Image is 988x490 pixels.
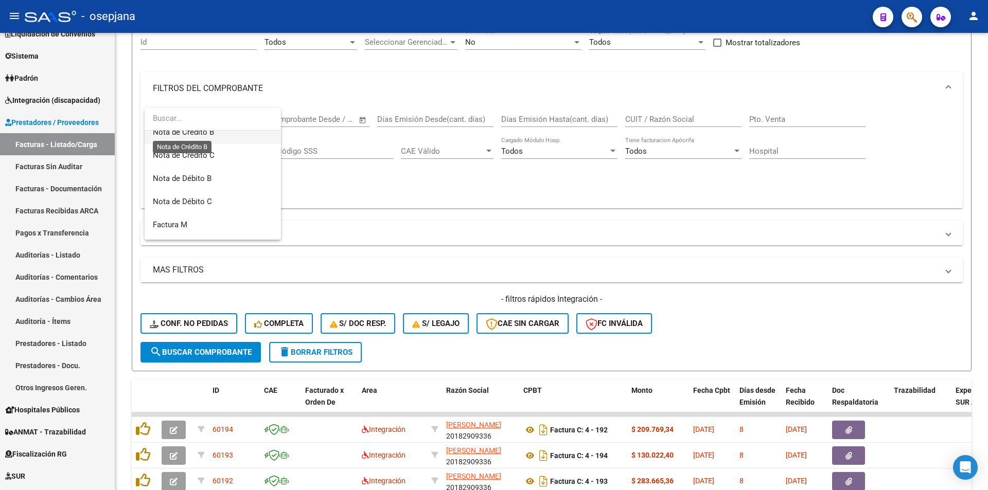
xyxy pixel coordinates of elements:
[953,455,978,480] div: Open Intercom Messenger
[153,197,212,206] span: Nota de Débito C
[153,151,215,160] span: Nota de Crédito C
[153,128,214,137] span: Nota de Crédito B
[153,174,211,183] span: Nota de Débito B
[153,220,187,229] span: Factura M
